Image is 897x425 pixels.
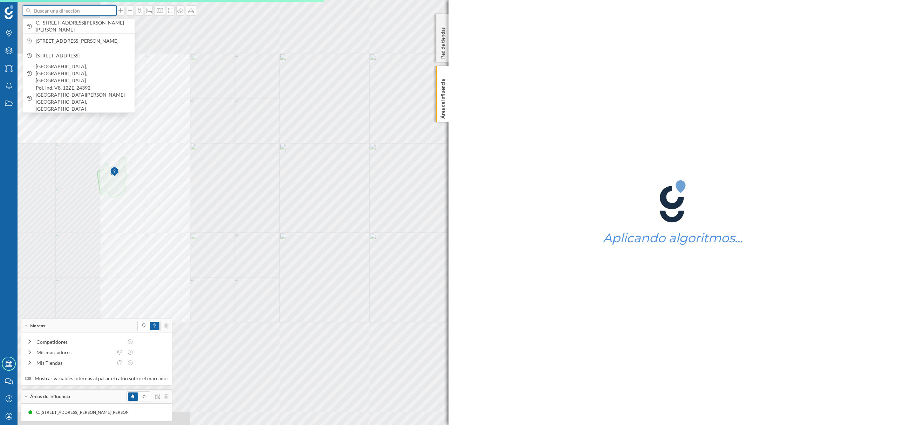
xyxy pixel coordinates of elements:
[36,84,131,112] span: Pol. Ind. V8, 12ZE, 24392 [GEOGRAPHIC_DATA][PERSON_NAME][GEOGRAPHIC_DATA], [GEOGRAPHIC_DATA]
[36,359,113,367] div: Mis Tiendas
[603,231,743,245] h1: Aplicando algoritmos…
[439,76,446,119] p: Área de influencia
[33,409,177,416] div: C. [STREET_ADDRESS][PERSON_NAME][PERSON_NAME] (3 min Andando)
[439,25,446,59] p: Red de tiendas
[36,52,131,59] span: [STREET_ADDRESS]
[5,5,13,19] img: Geoblink Logo
[30,323,45,329] span: Marcas
[110,165,119,179] img: Marker
[36,349,113,356] div: Mis marcadores
[36,63,131,84] span: [GEOGRAPHIC_DATA], [GEOGRAPHIC_DATA], [GEOGRAPHIC_DATA]
[14,5,39,11] span: Soporte
[25,375,169,382] label: Mostrar variables internas al pasar el ratón sobre el marcador
[36,338,123,346] div: Competidores
[36,37,131,44] span: [STREET_ADDRESS][PERSON_NAME]
[36,19,131,33] span: C. [STREET_ADDRESS][PERSON_NAME][PERSON_NAME]
[30,393,70,400] span: Áreas de influencia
